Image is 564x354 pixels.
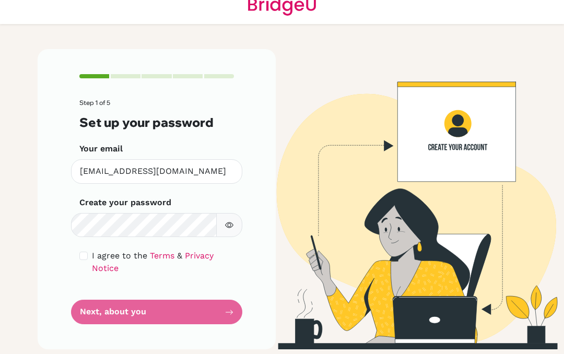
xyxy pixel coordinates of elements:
[79,143,123,155] label: Your email
[71,159,242,184] input: Insert your email*
[177,251,182,261] span: &
[79,99,110,107] span: Step 1 of 5
[150,251,174,261] a: Terms
[79,115,234,129] h3: Set up your password
[92,251,147,261] span: I agree to the
[79,196,171,209] label: Create your password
